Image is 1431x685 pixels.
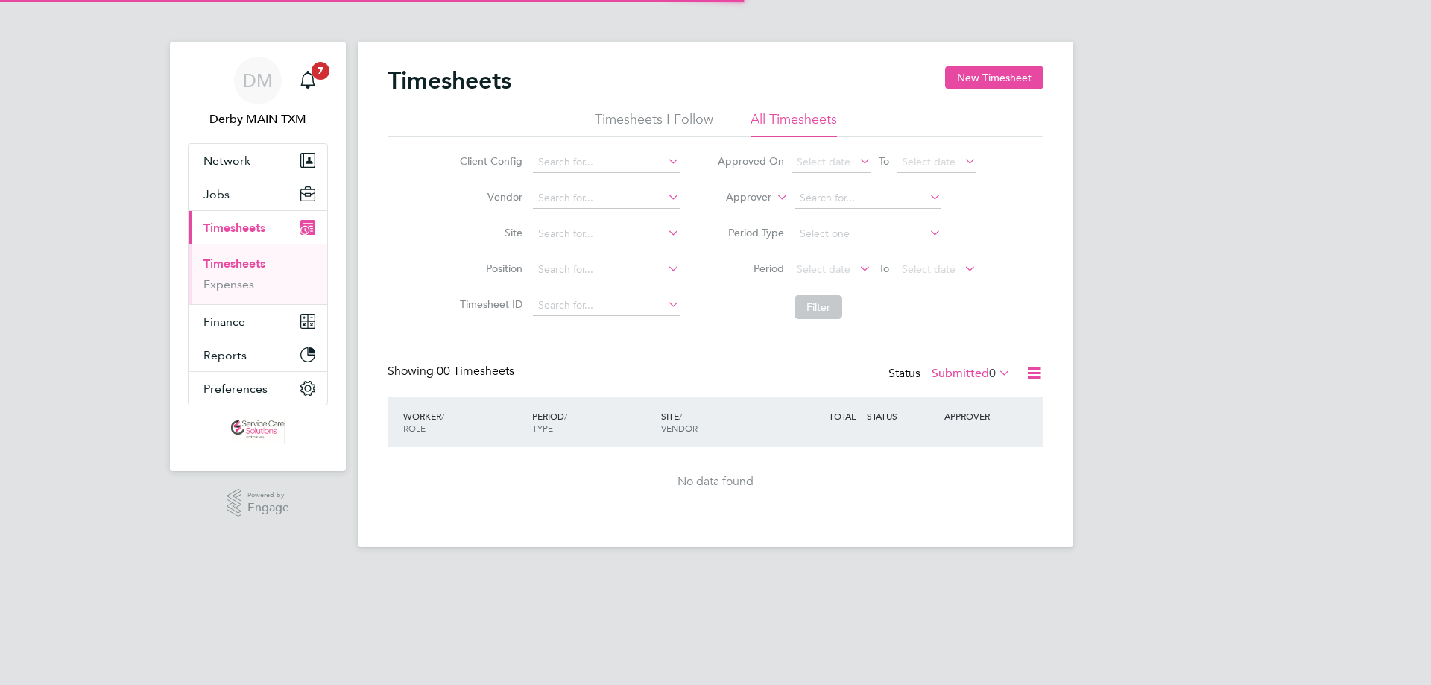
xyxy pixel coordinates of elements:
[902,155,955,168] span: Select date
[704,190,771,205] label: Approver
[829,410,856,422] span: TOTAL
[293,57,323,104] a: 7
[227,489,290,517] a: Powered byEngage
[203,221,265,235] span: Timesheets
[751,110,837,137] li: All Timesheets
[170,42,346,471] nav: Main navigation
[189,372,327,405] button: Preferences
[247,502,289,514] span: Engage
[203,154,250,168] span: Network
[243,71,273,90] span: DM
[441,410,444,422] span: /
[595,110,713,137] li: Timesheets I Follow
[533,295,680,316] input: Search for...
[863,403,941,429] div: STATUS
[203,382,268,396] span: Preferences
[189,144,327,177] button: Network
[533,152,680,173] input: Search for...
[403,422,426,434] span: ROLE
[945,66,1043,89] button: New Timesheet
[455,262,522,275] label: Position
[533,188,680,209] input: Search for...
[388,66,511,95] h2: Timesheets
[437,364,514,379] span: 00 Timesheets
[455,297,522,311] label: Timesheet ID
[189,305,327,338] button: Finance
[189,244,327,304] div: Timesheets
[795,295,842,319] button: Filter
[989,366,996,381] span: 0
[388,364,517,379] div: Showing
[661,422,698,434] span: VENDOR
[717,226,784,239] label: Period Type
[874,151,894,171] span: To
[203,315,245,329] span: Finance
[533,224,680,244] input: Search for...
[231,420,285,444] img: txmhealthcare-logo-retina.png
[679,410,682,422] span: /
[203,187,230,201] span: Jobs
[402,474,1029,490] div: No data found
[657,403,786,441] div: SITE
[795,224,941,244] input: Select one
[717,154,784,168] label: Approved On
[455,154,522,168] label: Client Config
[188,420,328,444] a: Go to home page
[797,262,850,276] span: Select date
[902,262,955,276] span: Select date
[533,259,680,280] input: Search for...
[717,262,784,275] label: Period
[888,364,1014,385] div: Status
[797,155,850,168] span: Select date
[203,277,254,291] a: Expenses
[532,422,553,434] span: TYPE
[795,188,941,209] input: Search for...
[941,403,1018,429] div: APPROVER
[189,211,327,244] button: Timesheets
[188,110,328,128] span: Derby MAIN TXM
[203,256,265,271] a: Timesheets
[189,338,327,371] button: Reports
[188,57,328,128] a: DMDerby MAIN TXM
[932,366,1011,381] label: Submitted
[203,348,247,362] span: Reports
[564,410,567,422] span: /
[247,489,289,502] span: Powered by
[189,177,327,210] button: Jobs
[874,259,894,278] span: To
[312,62,329,80] span: 7
[528,403,657,441] div: PERIOD
[455,190,522,203] label: Vendor
[455,226,522,239] label: Site
[399,403,528,441] div: WORKER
